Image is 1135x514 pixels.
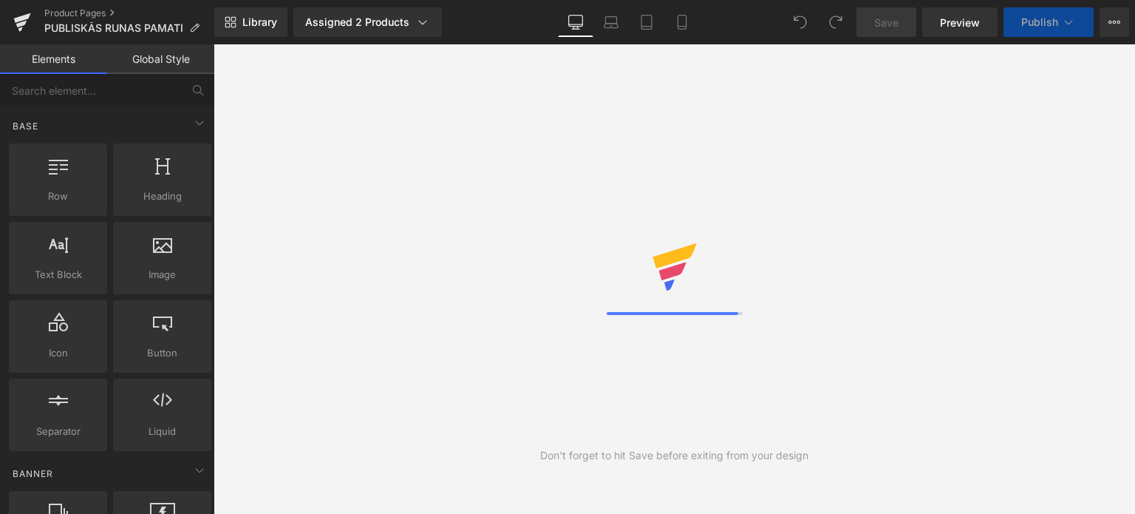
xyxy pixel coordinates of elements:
a: Product Pages [44,7,214,19]
button: Publish [1003,7,1094,37]
span: Image [117,267,207,283]
span: Preview [940,15,980,30]
span: Text Block [13,267,103,283]
span: Banner [11,467,55,481]
span: Button [117,345,207,361]
span: Base [11,119,40,133]
div: Don't forget to hit Save before exiting from your design [540,447,808,464]
a: Preview [922,7,998,37]
a: New Library [214,7,287,37]
a: Tablet [629,7,664,37]
div: Assigned 2 Products [305,15,430,30]
button: More [1100,7,1129,37]
button: Redo [821,7,851,37]
a: Laptop [593,7,629,37]
button: Undo [785,7,815,37]
span: Separator [13,424,103,439]
span: Row [13,189,103,204]
a: Global Style [107,44,214,74]
span: PUBLISKĀS RUNAS PAMATI [44,22,183,34]
a: Mobile [664,7,700,37]
span: Save [874,15,899,30]
span: Liquid [117,424,207,439]
a: Desktop [558,7,593,37]
span: Heading [117,189,207,204]
span: Publish [1021,16,1058,28]
span: Library [242,16,277,29]
span: Icon [13,345,103,361]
